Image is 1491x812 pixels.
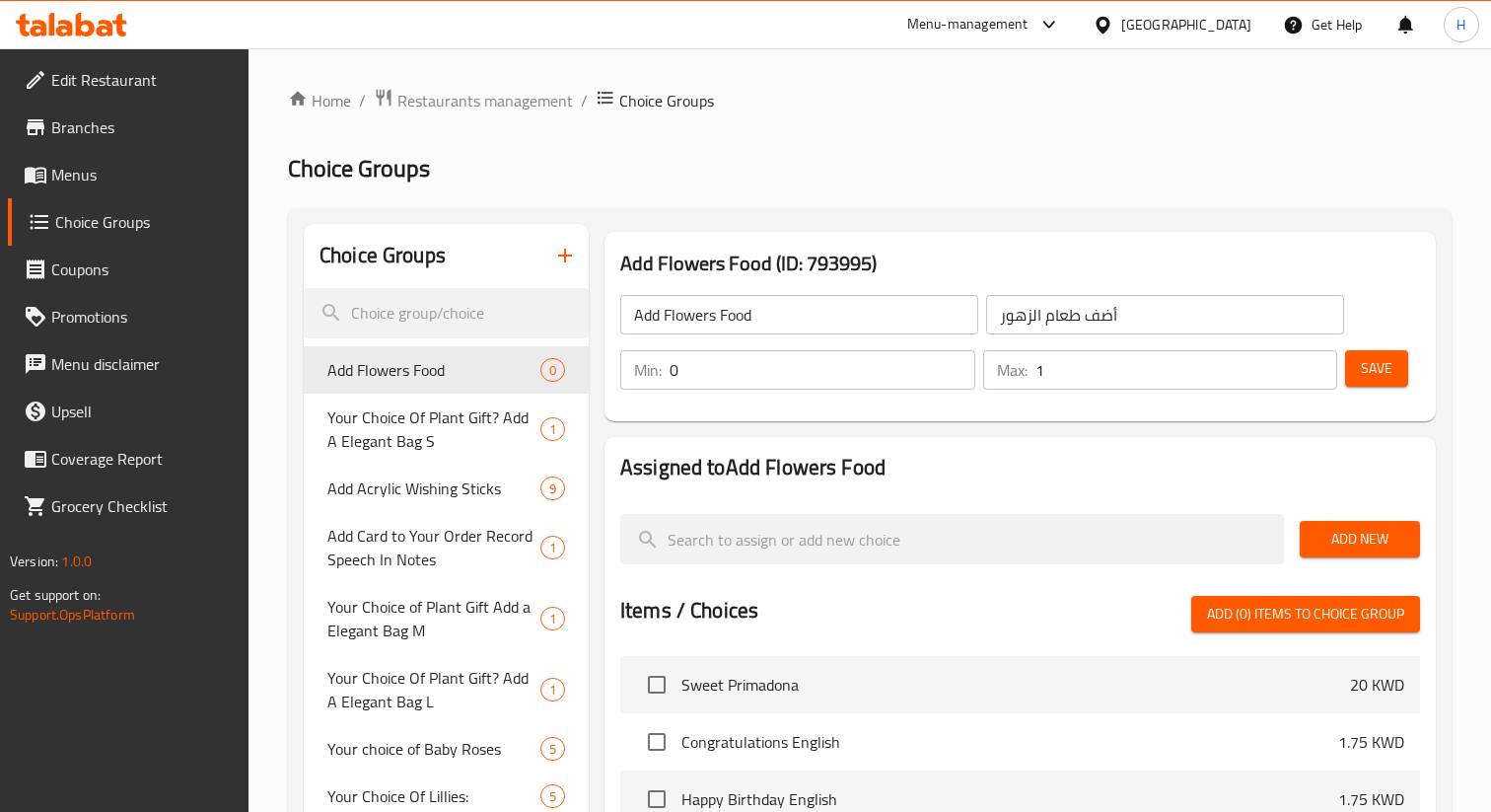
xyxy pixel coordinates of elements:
span: Add Acrylic Wishing Sticks [327,477,540,500]
span: Happy Birthday English [681,787,1338,811]
span: Your Choice of Plant Gift Add a Elegant Bag M [327,595,540,642]
div: Add Flowers Food0 [304,346,589,394]
span: Coverage Report [51,447,234,471]
a: Coupons [8,246,249,293]
a: Coverage Report [8,435,249,482]
button: Add New [1300,521,1420,557]
div: Choices [540,477,565,500]
span: Restaurants management [397,89,573,112]
span: 1.0.0 [61,549,92,574]
span: Choice Groups [619,89,714,112]
nav: breadcrumb [288,88,1452,113]
span: 5 [541,740,564,759]
a: Menus [8,151,249,198]
div: Your Choice Of Plant Gift? Add A Elegant Bag S1 [304,394,589,465]
p: 1.75 KWD [1338,730,1404,754]
span: 1 [541,681,564,700]
div: Choices [540,607,565,630]
span: Add New [1315,527,1404,552]
button: Add (0) items to choice group [1191,596,1420,632]
span: Grocery Checklist [51,494,234,518]
a: Home [288,89,351,112]
span: 0 [541,361,564,380]
h3: Add Flowers Food (ID: 793995) [620,248,1420,279]
div: Choices [540,358,565,382]
a: Branches [8,104,249,151]
div: Choices [540,417,565,441]
span: Your Choice Of Plant Gift? Add A Elegant Bag L [327,666,540,713]
div: Your Choice of Plant Gift Add a Elegant Bag M1 [304,583,589,654]
a: Support.OpsPlatform [10,602,135,627]
span: Menus [51,163,234,186]
h2: Choice Groups [319,241,446,270]
input: search [304,288,589,338]
span: Branches [51,115,234,139]
p: Max: [997,358,1028,382]
div: Choices [540,737,565,761]
button: Save [1345,350,1408,387]
div: [GEOGRAPHIC_DATA] [1121,14,1251,36]
span: 1 [541,539,564,557]
a: Menu disclaimer [8,340,249,388]
p: 1.75 KWD [1338,787,1404,811]
span: Get support on: [10,582,101,608]
span: Version: [10,549,58,574]
div: Add Acrylic Wishing Sticks9 [304,465,589,512]
span: Choice Groups [288,146,430,190]
span: 9 [541,480,564,498]
div: Your choice of Baby Roses5 [304,725,589,773]
a: Upsell [8,388,249,435]
span: Select choice [636,721,677,763]
span: H [1456,14,1465,36]
a: Restaurants management [374,88,573,113]
span: Save [1361,356,1392,381]
span: 1 [541,420,564,439]
span: Your Choice Of Plant Gift? Add A Elegant Bag S [327,406,540,453]
span: Promotions [51,305,234,329]
a: Edit Restaurant [8,56,249,104]
span: Coupons [51,258,234,281]
span: Sweet Primadona [681,673,1350,697]
div: Menu-management [907,13,1029,37]
input: search [620,514,1284,564]
li: / [581,89,588,112]
span: 1 [541,610,564,628]
span: Select choice [636,664,677,705]
div: Your Choice Of Plant Gift? Add A Elegant Bag L1 [304,654,589,725]
li: / [359,89,366,112]
span: 5 [541,787,564,806]
span: Add Card to Your Order Record Speech In Notes [327,524,540,571]
div: Choices [540,784,565,808]
span: Add (0) items to choice group [1207,602,1404,627]
span: Congratulations English [681,730,1338,754]
span: Upsell [51,400,234,423]
div: Choices [540,536,565,559]
a: Grocery Checklist [8,482,249,530]
div: Choices [540,678,565,701]
span: Your Choice Of Lillies: [327,784,540,808]
span: Menu disclaimer [51,352,234,376]
span: Add Flowers Food [327,358,540,382]
a: Choice Groups [8,198,249,246]
h2: Items / Choices [620,596,758,626]
p: 20 KWD [1350,673,1404,697]
h2: Assigned to Add Flowers Food [620,453,1420,482]
span: Edit Restaurant [51,68,234,92]
div: Add Card to Your Order Record Speech In Notes1 [304,512,589,583]
span: Your choice of Baby Roses [327,737,540,761]
span: Choice Groups [55,210,234,234]
a: Promotions [8,293,249,340]
p: Min: [634,358,662,382]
